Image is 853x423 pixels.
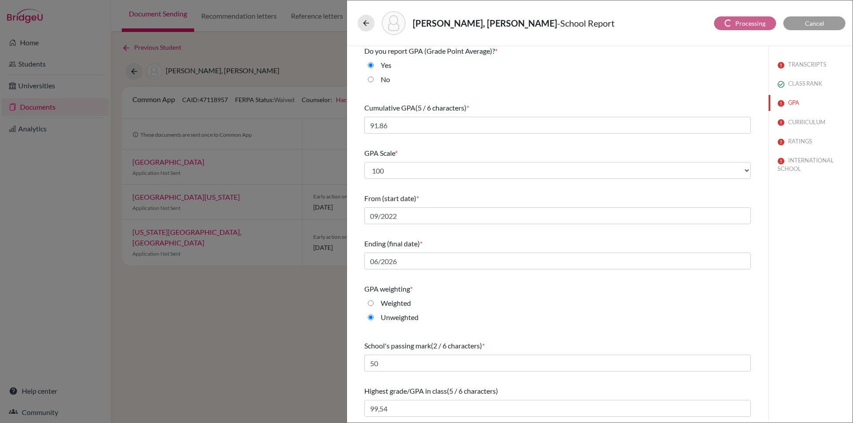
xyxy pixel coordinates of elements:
[381,298,411,308] label: Weighted
[777,81,785,88] img: check_circle_outline-e4d4ac0f8e9136db5ab2.svg
[769,115,853,130] button: CURRICULUM
[431,341,482,350] span: (2 / 6 characters)
[769,153,853,177] button: INTERNATIONAL SCHOOL
[381,60,391,71] label: Yes
[769,95,853,111] button: GPA
[364,47,495,55] span: Do you report GPA (Grade Point Average)?
[415,103,466,112] span: (5 / 6 characters)
[364,285,410,293] span: GPA weighting
[413,18,557,28] strong: [PERSON_NAME], [PERSON_NAME]
[777,158,785,165] img: error-544570611efd0a2d1de9.svg
[777,138,785,146] img: error-544570611efd0a2d1de9.svg
[364,341,431,350] span: School's passing mark
[381,74,390,85] label: No
[769,134,853,149] button: RATINGS
[447,387,498,395] span: (5 / 6 characters)
[769,57,853,72] button: TRANSCRIPTS
[364,387,447,395] span: Highest grade/GPA in class
[777,100,785,107] img: error-544570611efd0a2d1de9.svg
[777,62,785,69] img: error-544570611efd0a2d1de9.svg
[364,149,395,157] span: GPA Scale
[364,103,415,112] span: Cumulative GPA
[381,312,419,323] label: Unweighted
[364,194,416,202] span: From (start date)
[769,76,853,91] button: CLASS RANK
[557,18,614,28] span: - School Report
[777,119,785,126] img: error-544570611efd0a2d1de9.svg
[364,239,420,248] span: Ending (final date)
